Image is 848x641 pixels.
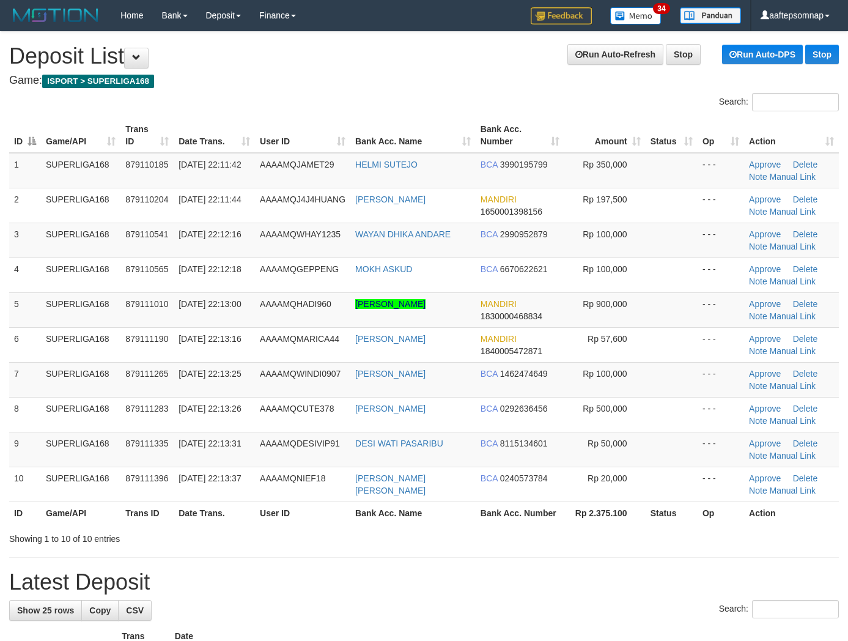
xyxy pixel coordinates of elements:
[41,362,120,397] td: SUPERLIGA168
[41,153,120,188] td: SUPERLIGA168
[749,439,781,448] a: Approve
[9,570,839,595] h1: Latest Deposit
[481,439,498,448] span: BCA
[749,229,781,239] a: Approve
[179,299,241,309] span: [DATE] 22:13:00
[680,7,741,24] img: panduan.png
[793,334,817,344] a: Delete
[9,397,41,432] td: 8
[41,502,120,524] th: Game/API
[481,229,498,239] span: BCA
[260,369,341,379] span: AAAAMQWINDI0907
[698,502,744,524] th: Op
[770,311,816,321] a: Manual Link
[179,369,241,379] span: [DATE] 22:13:25
[805,45,839,64] a: Stop
[260,473,325,483] span: AAAAMQNIEF18
[125,439,168,448] span: 879111335
[752,600,839,618] input: Search:
[770,207,816,217] a: Manual Link
[481,299,517,309] span: MANDIRI
[749,242,767,251] a: Note
[752,93,839,111] input: Search:
[749,160,781,169] a: Approve
[125,160,168,169] span: 879110185
[476,502,564,524] th: Bank Acc. Number
[793,264,817,274] a: Delete
[719,600,839,618] label: Search:
[9,44,839,69] h1: Deposit List
[9,153,41,188] td: 1
[793,229,817,239] a: Delete
[610,7,662,24] img: Button%20Memo.svg
[9,362,41,397] td: 7
[481,369,498,379] span: BCA
[41,223,120,258] td: SUPERLIGA168
[481,160,498,169] span: BCA
[179,264,241,274] span: [DATE] 22:12:18
[260,299,331,309] span: AAAAMQHADI960
[260,404,334,413] span: AAAAMQCUTE378
[653,3,669,14] span: 34
[174,502,255,524] th: Date Trans.
[355,439,443,448] a: DESI WATI PASARIBU
[260,160,334,169] span: AAAAMQJAMET29
[749,172,767,182] a: Note
[355,160,418,169] a: HELMI SUTEJO
[500,264,548,274] span: Copy 6670622621 to clipboard
[179,404,241,413] span: [DATE] 22:13:26
[355,473,426,495] a: [PERSON_NAME] [PERSON_NAME]
[500,160,548,169] span: Copy 3990195799 to clipboard
[350,118,476,153] th: Bank Acc. Name: activate to sort column ascending
[749,381,767,391] a: Note
[698,258,744,292] td: - - -
[719,93,839,111] label: Search:
[350,502,476,524] th: Bank Acc. Name
[749,264,781,274] a: Approve
[698,362,744,397] td: - - -
[749,195,781,204] a: Approve
[583,369,627,379] span: Rp 100,000
[770,451,816,461] a: Manual Link
[255,502,350,524] th: User ID
[9,502,41,524] th: ID
[770,346,816,356] a: Manual Link
[698,153,744,188] td: - - -
[567,44,663,65] a: Run Auto-Refresh
[9,600,82,621] a: Show 25 rows
[698,223,744,258] td: - - -
[770,486,816,495] a: Manual Link
[749,299,781,309] a: Approve
[41,327,120,362] td: SUPERLIGA168
[125,299,168,309] span: 879111010
[793,195,817,204] a: Delete
[125,404,168,413] span: 879111283
[179,439,241,448] span: [DATE] 22:13:31
[749,311,767,321] a: Note
[749,416,767,426] a: Note
[749,276,767,286] a: Note
[583,264,627,274] span: Rp 100,000
[698,397,744,432] td: - - -
[355,369,426,379] a: [PERSON_NAME]
[793,160,817,169] a: Delete
[588,439,627,448] span: Rp 50,000
[744,118,839,153] th: Action: activate to sort column ascending
[174,118,255,153] th: Date Trans.: activate to sort column ascending
[770,381,816,391] a: Manual Link
[500,439,548,448] span: Copy 8115134601 to clipboard
[179,334,241,344] span: [DATE] 22:13:16
[749,404,781,413] a: Approve
[749,473,781,483] a: Approve
[9,467,41,502] td: 10
[793,473,817,483] a: Delete
[179,229,241,239] span: [DATE] 22:12:16
[500,473,548,483] span: Copy 0240573784 to clipboard
[260,334,339,344] span: AAAAMQMARICA44
[125,473,168,483] span: 879111396
[355,264,412,274] a: MOKH ASKUD
[698,188,744,223] td: - - -
[481,473,498,483] span: BCA
[749,207,767,217] a: Note
[355,299,426,309] a: [PERSON_NAME]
